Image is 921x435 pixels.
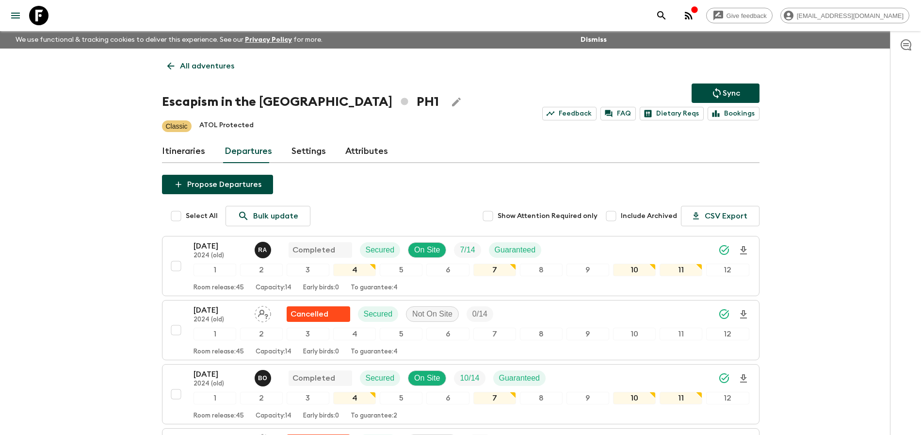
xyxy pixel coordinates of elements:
[255,309,271,317] span: Assign pack leader
[255,245,273,252] span: Rupert Andres
[718,372,730,384] svg: Synced Successfully
[426,328,469,340] div: 6
[162,175,273,194] button: Propose Departures
[738,373,749,385] svg: Download Onboarding
[520,328,563,340] div: 8
[380,264,422,276] div: 5
[578,33,609,47] button: Dismiss
[256,412,291,420] p: Capacity: 14
[718,244,730,256] svg: Synced Successfully
[473,392,516,404] div: 7
[380,328,422,340] div: 5
[199,120,254,132] p: ATOL Protected
[706,392,749,404] div: 12
[225,140,272,163] a: Departures
[706,328,749,340] div: 12
[613,328,656,340] div: 10
[380,392,422,404] div: 5
[621,211,677,221] span: Include Archived
[162,300,759,360] button: [DATE]2024 (old)Assign pack leaderFlash Pack cancellationSecuredNot On SiteTrip Fill1234567891011...
[360,370,401,386] div: Secured
[6,6,25,25] button: menu
[360,242,401,258] div: Secured
[245,36,292,43] a: Privacy Policy
[566,328,609,340] div: 9
[408,370,446,386] div: On Site
[652,6,671,25] button: search adventures
[194,284,244,292] p: Room release: 45
[351,412,397,420] p: To guarantee: 2
[498,211,598,221] span: Show Attention Required only
[408,242,446,258] div: On Site
[351,348,398,356] p: To guarantee: 4
[287,306,350,322] div: Flash Pack cancellation
[256,284,291,292] p: Capacity: 14
[194,240,247,252] p: [DATE]
[454,370,485,386] div: Trip Fill
[162,140,205,163] a: Itineraries
[255,373,273,381] span: Bryan Ocampo
[706,264,749,276] div: 12
[681,206,759,226] button: CSV Export
[412,308,452,320] p: Not On Site
[194,348,244,356] p: Room release: 45
[333,328,376,340] div: 4
[358,306,399,322] div: Secured
[194,264,236,276] div: 1
[194,368,247,380] p: [DATE]
[333,392,376,404] div: 4
[406,306,459,322] div: Not On Site
[692,84,759,103] button: Sync adventure departures to the booking engine
[520,392,563,404] div: 8
[718,308,730,320] svg: Synced Successfully
[194,380,247,388] p: 2024 (old)
[640,107,704,120] a: Dietary Reqs
[706,8,773,23] a: Give feedback
[566,392,609,404] div: 9
[447,92,466,112] button: Edit Adventure Title
[660,264,702,276] div: 11
[542,107,597,120] a: Feedback
[351,284,398,292] p: To guarantee: 4
[291,308,328,320] p: Cancelled
[738,245,749,256] svg: Download Onboarding
[333,264,376,276] div: 4
[292,372,335,384] p: Completed
[194,316,247,324] p: 2024 (old)
[226,206,310,226] a: Bulk update
[460,372,479,384] p: 10 / 14
[721,12,772,19] span: Give feedback
[708,107,759,120] a: Bookings
[345,140,388,163] a: Attributes
[613,392,656,404] div: 10
[194,328,236,340] div: 1
[660,328,702,340] div: 11
[366,372,395,384] p: Secured
[194,304,247,316] p: [DATE]
[240,264,283,276] div: 2
[166,121,188,131] p: Classic
[12,31,326,49] p: We use functional & tracking cookies to deliver this experience. See our for more.
[162,364,759,424] button: [DATE]2024 (old)Bryan OcampoCompletedSecuredOn SiteTrip FillGuaranteed123456789101112Room release...
[256,348,291,356] p: Capacity: 14
[292,244,335,256] p: Completed
[194,392,236,404] div: 1
[291,140,326,163] a: Settings
[738,309,749,320] svg: Download Onboarding
[460,244,475,256] p: 7 / 14
[162,92,439,112] h1: Escapism in the [GEOGRAPHIC_DATA] PH1
[499,372,540,384] p: Guaranteed
[287,328,329,340] div: 3
[792,12,909,19] span: [EMAIL_ADDRESS][DOMAIN_NAME]
[287,392,329,404] div: 3
[473,264,516,276] div: 7
[194,412,244,420] p: Room release: 45
[414,372,440,384] p: On Site
[660,392,702,404] div: 11
[303,348,339,356] p: Early birds: 0
[240,392,283,404] div: 2
[303,412,339,420] p: Early birds: 0
[566,264,609,276] div: 9
[426,392,469,404] div: 6
[253,210,298,222] p: Bulk update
